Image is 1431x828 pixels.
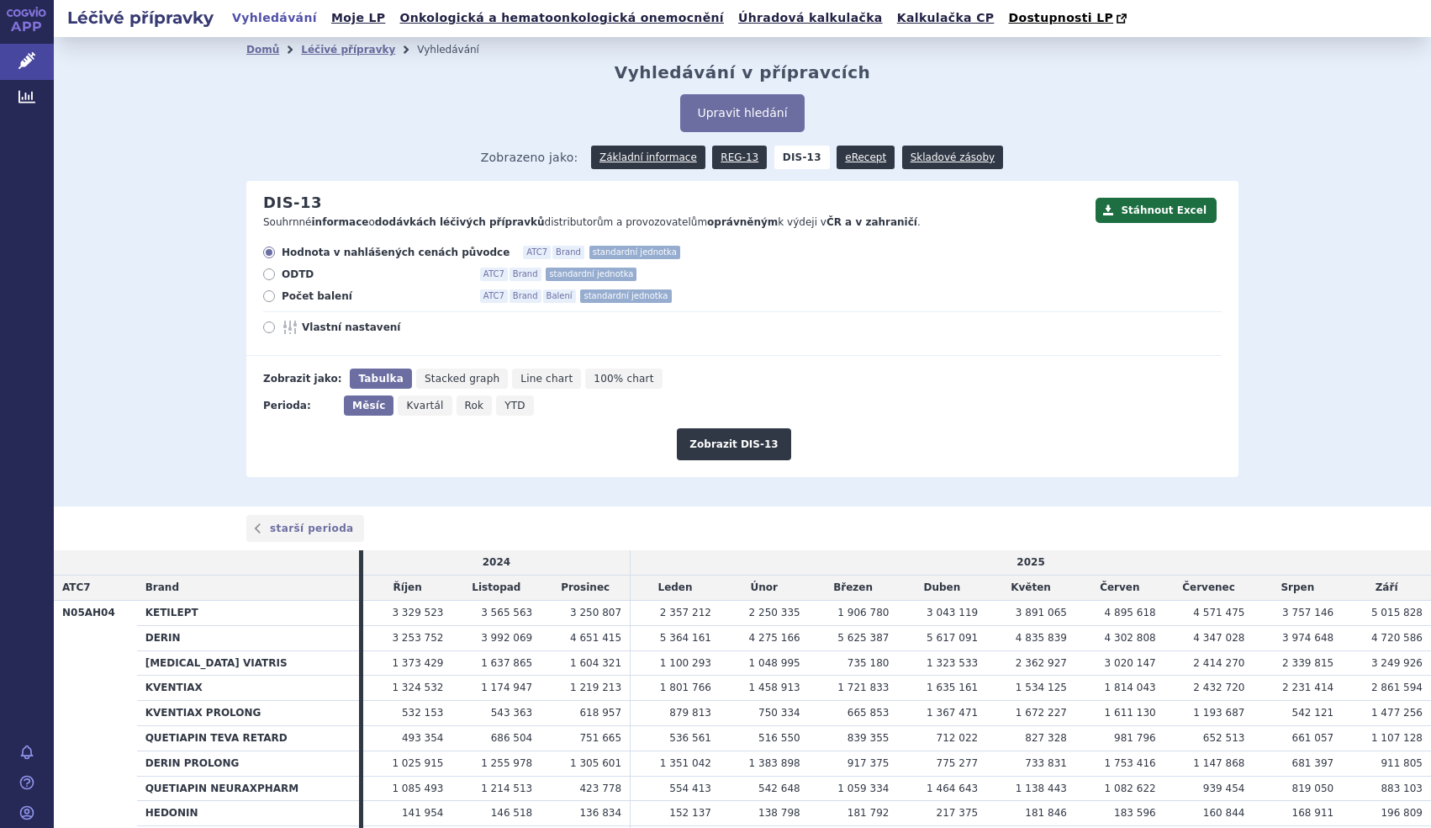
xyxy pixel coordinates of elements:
span: 3 891 065 [1016,607,1067,618]
a: eRecept [837,146,895,169]
button: Zobrazit DIS-13 [677,428,790,460]
span: 618 957 [579,707,621,719]
span: 3 253 752 [392,632,443,644]
span: 493 354 [402,732,444,744]
span: standardní jednotka [546,268,636,281]
span: 1 383 898 [749,757,800,769]
td: 2025 [631,550,1431,575]
span: 554 413 [669,783,711,794]
span: 5 617 091 [927,632,978,644]
a: Skladové zásoby [902,146,1003,169]
span: 2 432 720 [1193,682,1244,693]
span: Vlastní nastavení [302,321,487,334]
span: 160 844 [1203,807,1245,819]
a: Dostupnosti LP [1003,7,1135,30]
th: DERIN [137,625,359,650]
span: 1 906 780 [837,607,889,618]
span: YTD [504,400,525,411]
span: Dostupnosti LP [1008,11,1113,24]
button: Stáhnout Excel [1096,198,1217,223]
td: 2024 [363,550,631,575]
h2: Vyhledávání v přípravcích [615,62,871,82]
span: 4 275 166 [749,632,800,644]
span: 2 362 927 [1016,657,1067,669]
span: 542 648 [758,783,800,794]
span: 542 121 [1292,707,1334,719]
span: 168 911 [1292,807,1334,819]
th: [MEDICAL_DATA] VIATRIS [137,650,359,676]
td: Září [1342,576,1431,601]
span: 1 138 443 [1016,783,1067,794]
span: 1 214 513 [481,783,532,794]
span: 839 355 [848,732,890,744]
span: 981 796 [1114,732,1156,744]
td: Červen [1075,576,1164,601]
span: 2 861 594 [1371,682,1423,693]
span: ODTD [282,268,467,281]
span: 3 329 523 [392,607,443,618]
span: 1 611 130 [1105,707,1156,719]
span: 3 757 146 [1282,607,1333,618]
span: 1 255 978 [481,757,532,769]
span: 712 022 [937,732,979,744]
td: Listopad [452,576,541,601]
a: Moje LP [326,7,390,29]
th: KVENTIAX [137,676,359,701]
li: Vyhledávání [417,37,501,62]
span: 1 814 043 [1105,682,1156,693]
span: 1 753 416 [1105,757,1156,769]
td: Červenec [1164,576,1254,601]
span: 735 180 [848,657,890,669]
th: DERIN PROLONG [137,751,359,776]
span: 3 250 807 [570,607,621,618]
span: 4 835 839 [1016,632,1067,644]
a: REG-13 [712,146,767,169]
span: 1 048 995 [749,657,800,669]
span: 1 367 471 [927,707,978,719]
span: 532 153 [402,707,444,719]
span: Balení [543,289,576,303]
span: 661 057 [1292,732,1334,744]
span: 516 550 [758,732,800,744]
span: 3 043 119 [927,607,978,618]
span: Brand [145,581,179,593]
span: 883 103 [1381,783,1423,794]
span: 1 801 766 [660,682,711,693]
span: 879 813 [669,707,711,719]
span: 1 025 915 [392,757,443,769]
span: 181 846 [1025,807,1067,819]
th: QUETIAPIN NEURAXPHARM [137,776,359,801]
span: 146 518 [491,807,533,819]
span: 775 277 [937,757,979,769]
span: 4 571 475 [1193,607,1244,618]
span: 750 334 [758,707,800,719]
span: 1 534 125 [1016,682,1067,693]
a: starší perioda [246,515,364,542]
span: 100% chart [594,373,653,385]
td: Srpen [1253,576,1342,601]
span: 4 720 586 [1371,632,1423,644]
th: KVENTIAX PROLONG [137,701,359,726]
th: QUETIAPIN TEVA RETARD [137,725,359,751]
span: 1 147 868 [1193,757,1244,769]
span: 152 137 [669,807,711,819]
span: 3 992 069 [481,632,532,644]
td: Říjen [363,576,452,601]
span: Stacked graph [425,373,499,385]
span: 536 561 [669,732,711,744]
span: 917 375 [848,757,890,769]
strong: informace [312,216,369,228]
span: 665 853 [848,707,890,719]
span: 2 339 815 [1282,657,1333,669]
span: 1 219 213 [570,682,621,693]
span: ATC7 [480,268,508,281]
span: 1 323 533 [927,657,978,669]
span: 819 050 [1292,783,1334,794]
span: 1 305 601 [570,757,621,769]
strong: ČR a v zahraničí [826,216,917,228]
span: 181 792 [848,807,890,819]
span: 733 831 [1025,757,1067,769]
td: Duben [897,576,986,601]
span: Počet balení [282,289,467,303]
span: Brand [552,246,584,259]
